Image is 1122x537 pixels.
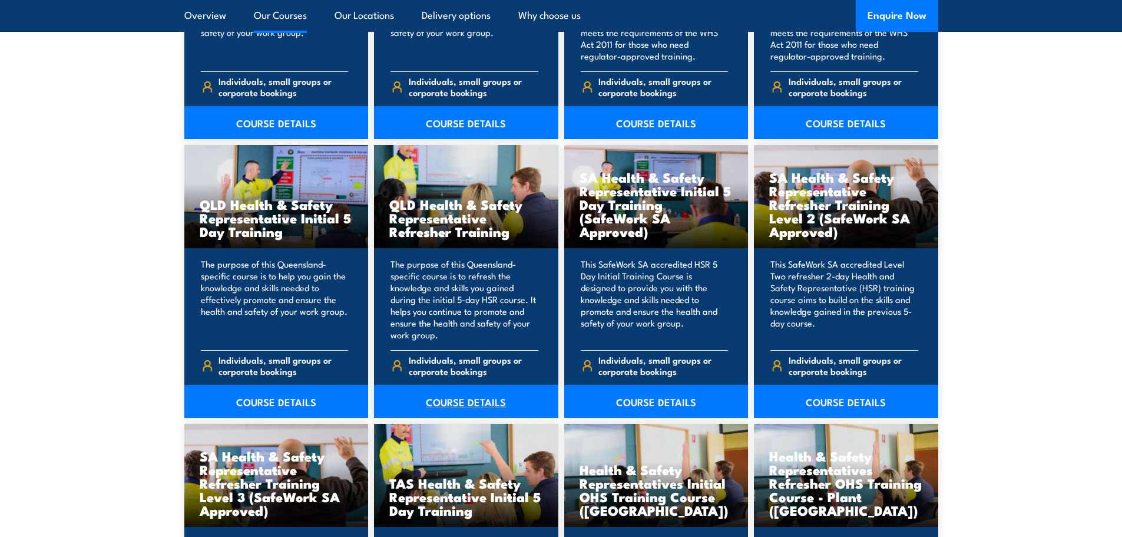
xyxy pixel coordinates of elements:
[789,75,918,98] span: Individuals, small groups or corporate bookings
[580,170,733,238] h3: SA Health & Safety Representative Initial 5 Day Training (SafeWork SA Approved)
[409,75,538,98] span: Individuals, small groups or corporate bookings
[200,449,353,517] h3: SA Health & Safety Representative Refresher Training Level 3 (SafeWork SA Approved)
[389,197,543,238] h3: QLD Health & Safety Representative Refresher Training
[564,106,749,139] a: COURSE DETAILS
[409,354,538,377] span: Individuals, small groups or corporate bookings
[184,106,369,139] a: COURSE DETAILS
[184,385,369,418] a: COURSE DETAILS
[201,258,349,341] p: The purpose of this Queensland-specific course is to help you gain the knowledge and skills neede...
[580,463,733,517] h3: Health & Safety Representatives Initial OHS Training Course ([GEOGRAPHIC_DATA])
[200,197,353,238] h3: QLD Health & Safety Representative Initial 5 Day Training
[754,385,938,418] a: COURSE DETAILS
[374,106,558,139] a: COURSE DETAILS
[754,106,938,139] a: COURSE DETAILS
[564,385,749,418] a: COURSE DETAILS
[389,476,543,517] h3: TAS Health & Safety Representative Initial 5 Day Training
[769,170,923,238] h3: SA Health & Safety Representative Refresher Training Level 2 (SafeWork SA Approved)
[581,258,729,341] p: This SafeWork SA accredited HSR 5 Day Initial Training Course is designed to provide you with the...
[769,449,923,517] h3: Health & Safety Representatives Refresher OHS Training Course - Plant ([GEOGRAPHIC_DATA])
[598,75,728,98] span: Individuals, small groups or corporate bookings
[374,385,558,418] a: COURSE DETAILS
[770,258,918,341] p: This SafeWork SA accredited Level Two refresher 2-day Health and Safety Representative (HSR) trai...
[390,258,538,341] p: The purpose of this Queensland-specific course is to refresh the knowledge and skills you gained ...
[219,75,348,98] span: Individuals, small groups or corporate bookings
[789,354,918,377] span: Individuals, small groups or corporate bookings
[219,354,348,377] span: Individuals, small groups or corporate bookings
[598,354,728,377] span: Individuals, small groups or corporate bookings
